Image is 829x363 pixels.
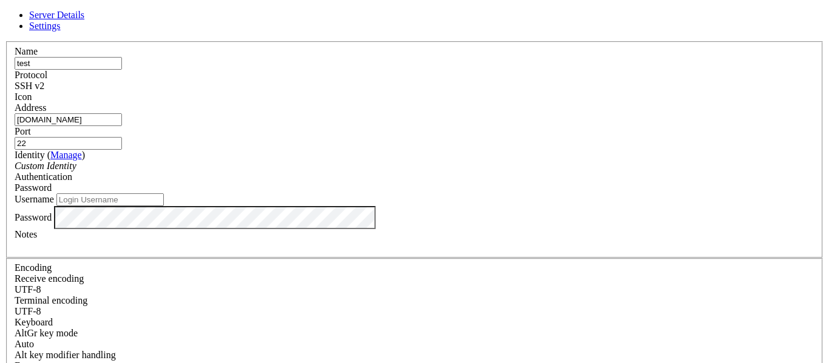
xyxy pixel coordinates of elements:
i: Custom Identity [15,161,76,171]
div: SSH v2 [15,81,814,92]
span: Password [15,182,52,193]
label: Keyboard [15,317,53,327]
label: Protocol [15,70,47,80]
span: ( ) [47,150,85,160]
label: Address [15,102,46,113]
input: Port Number [15,137,122,150]
label: Port [15,126,31,136]
label: Username [15,194,54,204]
a: Server Details [29,10,84,20]
label: Set the expected encoding for data received from the host. If the encodings do not match, visual ... [15,273,84,284]
div: Custom Identity [15,161,814,172]
div: UTF-8 [15,284,814,295]
label: The default terminal encoding. ISO-2022 enables character map translations (like graphics maps). ... [15,295,87,305]
label: Authentication [15,172,72,182]
div: Auto [15,339,814,350]
a: Manage [50,150,82,160]
input: Login Username [56,193,164,206]
label: Set the expected encoding for data received from the host. If the encodings do not match, visual ... [15,328,78,338]
a: Settings [29,21,61,31]
label: Icon [15,92,32,102]
div: Password [15,182,814,193]
label: Identity [15,150,85,160]
span: UTF-8 [15,306,41,316]
span: Auto [15,339,34,349]
span: UTF-8 [15,284,41,295]
label: Notes [15,229,37,239]
label: Password [15,211,52,222]
label: Encoding [15,262,52,273]
span: SSH v2 [15,81,44,91]
input: Server Name [15,57,122,70]
input: Host Name or IP [15,113,122,126]
div: UTF-8 [15,306,814,317]
label: Controls how the Alt key is handled. Escape: Send an ESC prefix. 8-Bit: Add 128 to the typed char... [15,350,116,360]
label: Name [15,46,38,56]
